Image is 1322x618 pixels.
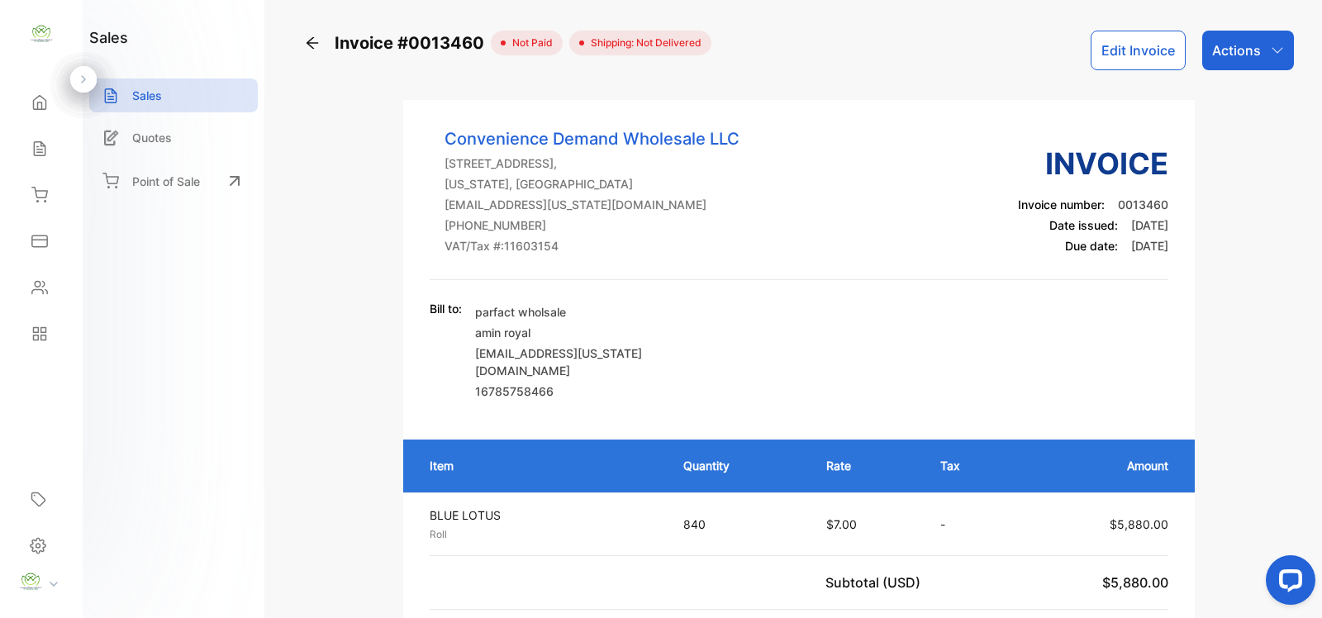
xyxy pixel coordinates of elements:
[430,506,654,524] p: BLUE LOTUS
[475,345,665,379] p: [EMAIL_ADDRESS][US_STATE][DOMAIN_NAME]
[132,129,172,146] p: Quotes
[825,573,927,592] p: Subtotal (USD)
[475,324,665,341] p: amin royal
[445,216,739,234] p: [PHONE_NUMBER]
[18,569,43,594] img: profile
[430,457,650,474] p: Item
[132,173,200,190] p: Point of Sale
[506,36,553,50] span: not paid
[1035,457,1169,474] p: Amount
[445,175,739,193] p: [US_STATE], [GEOGRAPHIC_DATA]
[1110,517,1168,531] span: $5,880.00
[1253,549,1322,618] iframe: LiveChat chat widget
[132,87,162,104] p: Sales
[89,121,258,154] a: Quotes
[1091,31,1186,70] button: Edit Invoice
[29,21,54,46] img: logo
[430,527,654,542] p: Roll
[1065,239,1118,253] span: Due date:
[89,26,128,49] h1: sales
[683,457,792,474] p: Quantity
[1202,31,1294,70] button: Actions
[1018,141,1168,186] h3: Invoice
[826,517,857,531] span: $7.00
[584,36,701,50] span: Shipping: Not Delivered
[1102,574,1168,591] span: $5,880.00
[445,237,739,254] p: VAT/Tax #: 11603154
[445,154,739,172] p: [STREET_ADDRESS],
[826,457,907,474] p: Rate
[89,163,258,199] a: Point of Sale
[1049,218,1118,232] span: Date issued:
[445,126,739,151] p: Convenience Demand Wholesale LLC
[1131,239,1168,253] span: [DATE]
[1118,197,1168,212] span: 0013460
[475,383,665,400] p: 16785758466
[335,31,491,55] span: Invoice #0013460
[475,303,665,321] p: parfact wholsale
[1018,197,1105,212] span: Invoice number:
[445,196,739,213] p: [EMAIL_ADDRESS][US_STATE][DOMAIN_NAME]
[1131,218,1168,232] span: [DATE]
[89,78,258,112] a: Sales
[940,516,1002,533] p: -
[683,516,792,533] p: 840
[1212,40,1261,60] p: Actions
[940,457,1002,474] p: Tax
[430,300,462,317] p: Bill to:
